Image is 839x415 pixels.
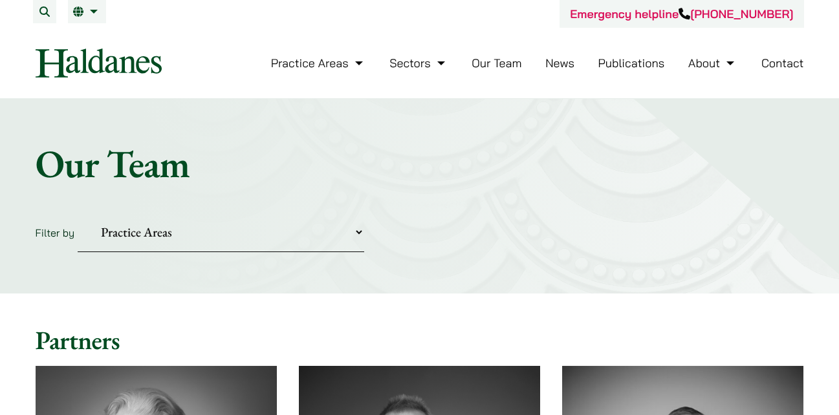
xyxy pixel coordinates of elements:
h1: Our Team [36,140,804,187]
a: Emergency helpline[PHONE_NUMBER] [570,6,793,21]
a: Publications [598,56,665,70]
a: Our Team [472,56,521,70]
h2: Partners [36,325,804,356]
a: EN [73,6,101,17]
a: Practice Areas [271,56,366,70]
label: Filter by [36,226,75,239]
a: About [688,56,737,70]
img: Logo of Haldanes [36,48,162,78]
a: Contact [761,56,804,70]
a: Sectors [389,56,448,70]
a: News [545,56,574,70]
